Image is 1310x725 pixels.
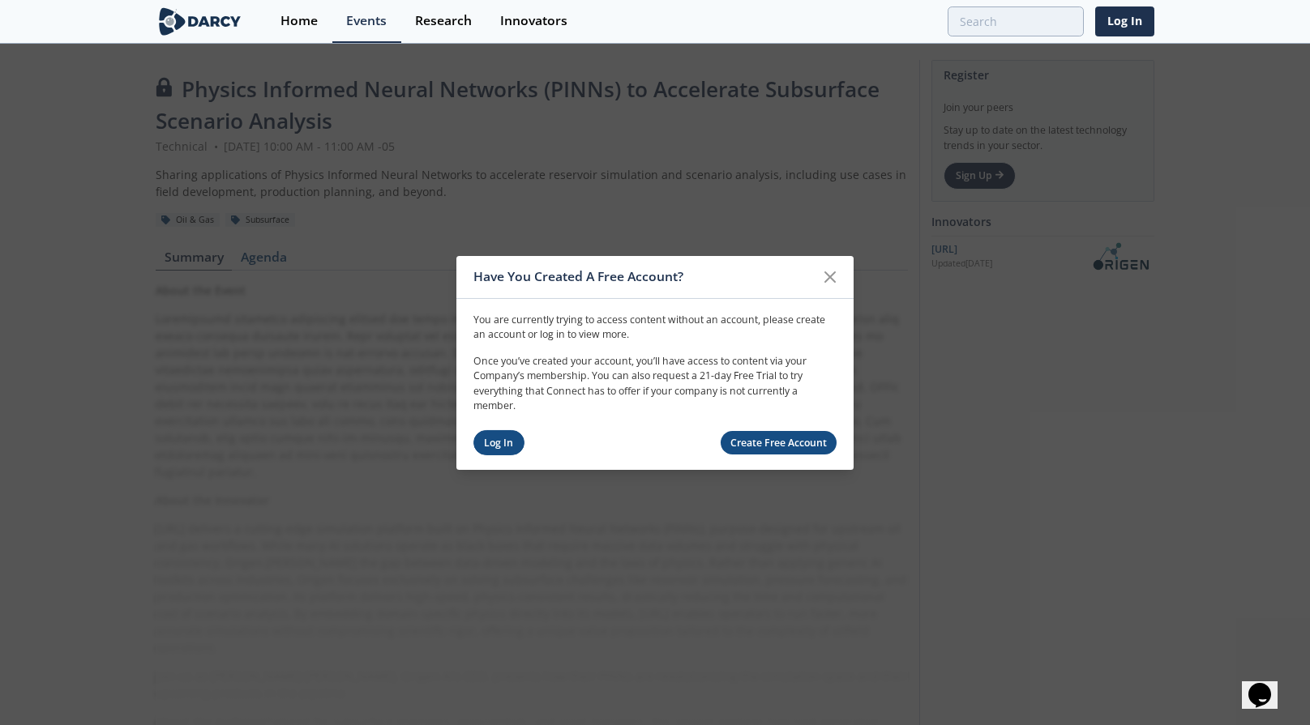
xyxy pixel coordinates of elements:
[1095,6,1154,36] a: Log In
[473,354,837,414] p: Once you’ve created your account, you’ll have access to content via your Company’s membership. Yo...
[948,6,1084,36] input: Advanced Search
[156,7,244,36] img: logo-wide.svg
[500,15,567,28] div: Innovators
[473,313,837,343] p: You are currently trying to access content without an account, please create an account or log in...
[473,262,815,292] div: Have You Created A Free Account?
[1242,660,1294,709] iframe: chat widget
[415,15,472,28] div: Research
[280,15,318,28] div: Home
[721,431,837,454] a: Create Free Account
[346,15,387,28] div: Events
[473,430,524,455] a: Log In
